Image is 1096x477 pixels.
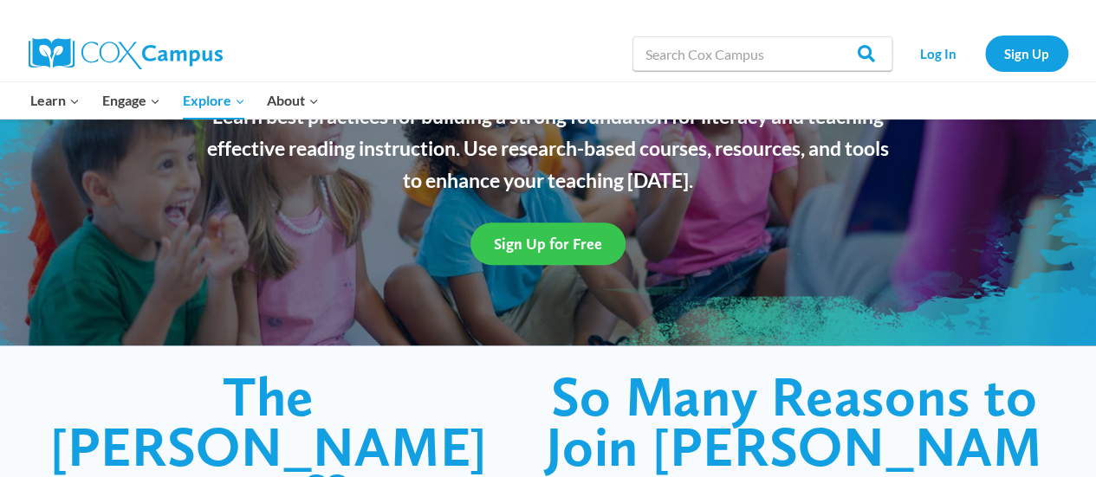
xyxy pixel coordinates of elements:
img: Cox Campus [29,38,223,69]
button: Child menu of About [256,82,330,119]
button: Child menu of Learn [20,82,92,119]
nav: Primary Navigation [20,82,330,119]
nav: Secondary Navigation [901,35,1068,71]
p: Learn best practices for building a strong foundation for literacy and teaching effective reading... [198,100,899,196]
button: Child menu of Explore [172,82,256,119]
a: Sign Up for Free [470,222,626,265]
span: Sign Up for Free [494,235,602,253]
input: Search Cox Campus [632,36,892,71]
button: Child menu of Engage [91,82,172,119]
a: Sign Up [985,35,1068,71]
a: Log In [901,35,976,71]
